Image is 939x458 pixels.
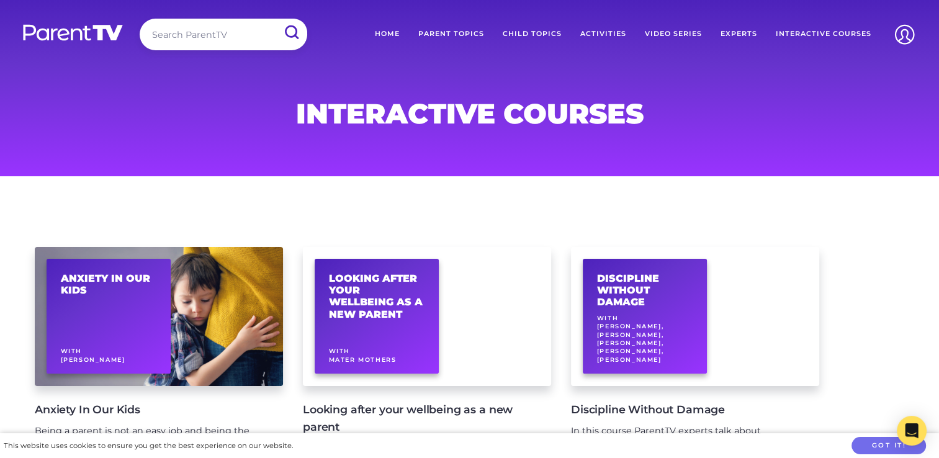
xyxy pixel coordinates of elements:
h4: Looking after your wellbeing as a new parent [303,401,531,436]
h4: Discipline Without Damage [571,401,799,418]
h2: Looking after your wellbeing as a new parent [329,272,425,320]
a: Child Topics [493,19,571,50]
span: [PERSON_NAME], [PERSON_NAME], [PERSON_NAME], [PERSON_NAME], [PERSON_NAME] [597,323,663,363]
div: Open Intercom Messenger [897,416,927,446]
div: This website uses cookies to ensure you get the best experience on our website. [4,439,293,452]
input: Search ParentTV [140,19,307,50]
a: Parent Topics [409,19,493,50]
h4: Anxiety In Our Kids [35,401,263,418]
h2: Anxiety In Our Kids [61,272,157,296]
span: With [329,348,350,354]
a: Experts [711,19,766,50]
h1: Interactive Courses [171,101,769,126]
a: Video Series [636,19,711,50]
input: Submit [275,19,307,47]
a: Interactive Courses [766,19,881,50]
img: Account [889,19,920,50]
span: [PERSON_NAME] [61,356,125,363]
span: With [61,348,82,354]
span: Mater Mothers [329,356,397,363]
a: Activities [571,19,636,50]
img: parenttv-logo-white.4c85aaf.svg [22,24,124,42]
h2: Discipline Without Damage [597,272,693,308]
button: Got it! [851,437,926,455]
span: With [597,315,618,321]
a: Home [366,19,409,50]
